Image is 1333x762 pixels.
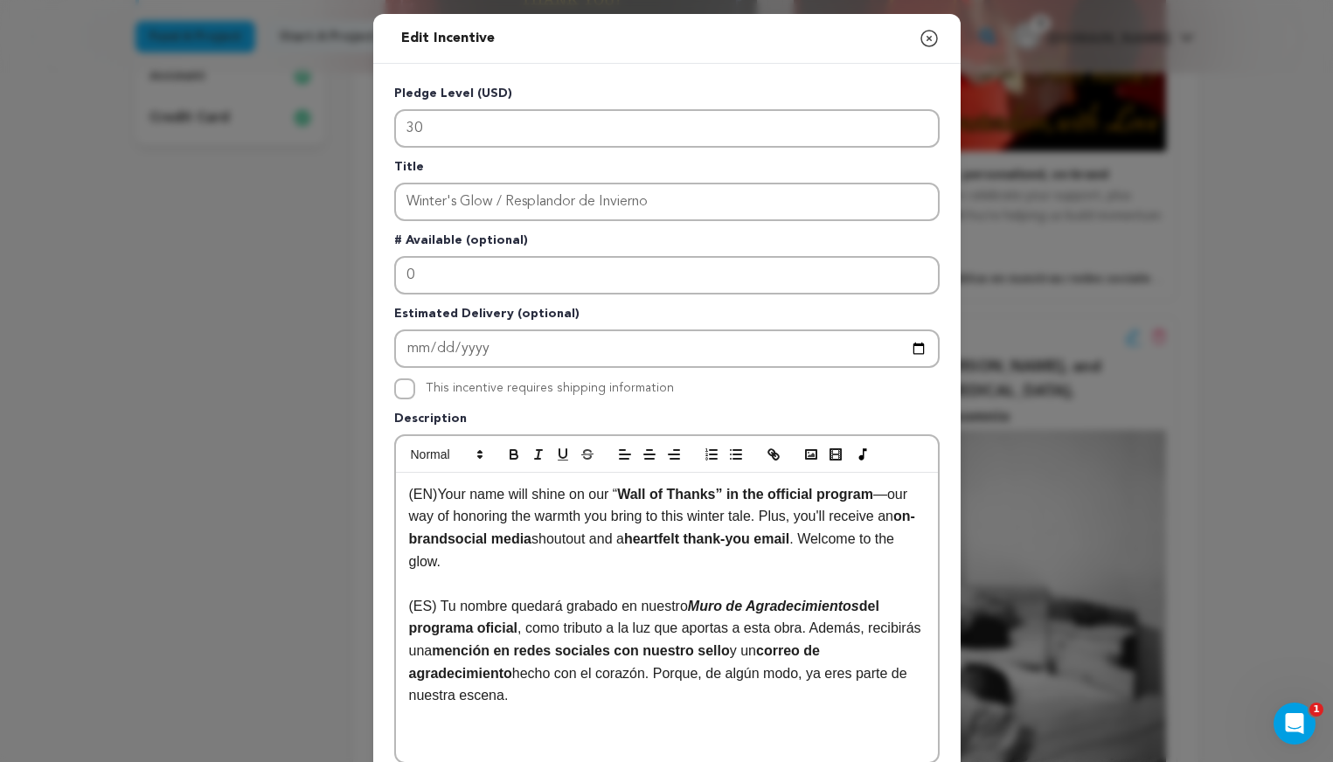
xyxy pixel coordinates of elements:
[624,531,789,546] strong: heartfelt thank-you email
[432,643,730,658] strong: mención en redes sociales con nuestro sello
[409,509,915,546] strong: on-brand
[409,483,925,572] p: (EN)
[394,21,502,56] h2: Edit Incentive
[688,599,859,613] em: Muro de Agradecimientos
[394,232,940,256] p: # Available (optional)
[394,85,940,109] p: Pledge Level (USD)
[409,595,925,707] p: (ES) Tu nombre quedará grabado en nuestro , como tributo a la luz que aportas a esta obra. Además...
[426,382,674,394] label: This incentive requires shipping information
[394,109,940,148] input: Enter level
[437,487,617,502] span: Your name will shine on our “
[1274,703,1316,745] iframe: Intercom live chat
[531,531,624,546] span: shoutout and a
[394,158,940,183] p: Title
[394,183,940,221] input: Enter title
[409,531,899,569] span: . Welcome to the glow.
[448,531,531,546] strong: social media
[394,329,940,368] input: Enter Estimated Delivery
[1309,703,1323,717] span: 1
[409,643,824,681] strong: correo de agradecimiento
[617,487,873,502] strong: Wall of Thanks” in the official program
[394,305,940,329] p: Estimated Delivery (optional)
[394,410,940,434] p: Description
[394,256,940,294] input: Enter number available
